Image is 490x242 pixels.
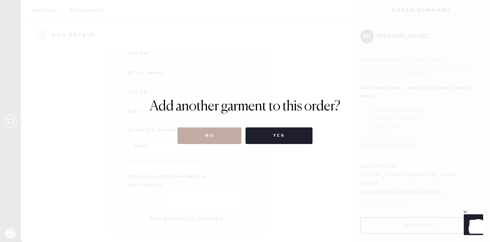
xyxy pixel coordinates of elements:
h1: Add another garment to this order? [150,98,340,115]
button: No [177,127,241,144]
iframe: Front Chat [457,211,487,241]
button: Yes [246,127,312,144]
